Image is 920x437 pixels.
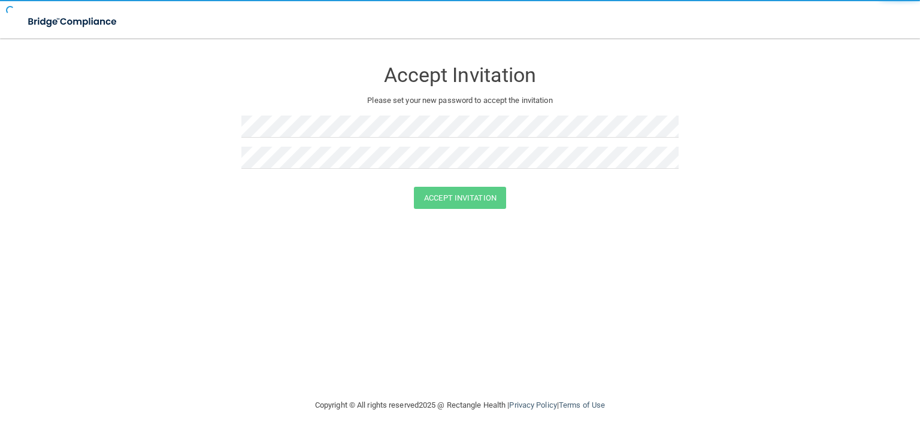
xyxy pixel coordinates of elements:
[18,10,128,34] img: bridge_compliance_login_screen.278c3ca4.svg
[509,400,556,409] a: Privacy Policy
[241,386,679,424] div: Copyright © All rights reserved 2025 @ Rectangle Health | |
[250,93,670,108] p: Please set your new password to accept the invitation
[559,400,605,409] a: Terms of Use
[414,187,506,209] button: Accept Invitation
[241,64,679,86] h3: Accept Invitation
